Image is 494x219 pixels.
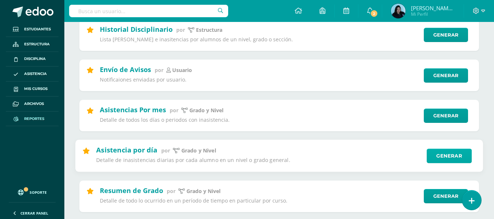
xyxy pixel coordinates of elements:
[30,190,47,195] span: Soporte
[24,86,48,92] span: Mis cursos
[6,37,59,52] a: Estructura
[100,105,166,114] h2: Asistencias Por mes
[370,10,378,18] span: 2
[100,186,163,195] h2: Resumen de Grado
[96,146,157,154] h2: Asistencia por día
[100,25,173,34] h2: Historial Disciplinario
[96,157,422,164] p: Detalle de inasistencias diarias por cada alumno en un nivel o grado general.
[170,107,178,114] span: por
[69,5,228,17] input: Busca un usuario...
[6,97,59,112] a: Archivos
[161,147,170,154] span: por
[167,188,176,195] span: por
[186,188,220,195] p: Grado y Nivel
[24,26,51,32] span: Estudiantes
[172,67,192,73] p: Usuario
[100,117,419,123] p: Detalle de todos los días o periodos con inasistencia.
[24,71,47,77] span: Asistencia
[100,65,151,74] h2: Envío de Avisos
[6,52,59,67] a: Disciplina
[6,82,59,97] a: Mis cursos
[391,4,406,18] img: 7cb9ebd05b140000fdc9db502d26292e.png
[176,26,185,33] span: por
[411,4,455,12] span: [PERSON_NAME][DATE]
[424,189,468,203] a: Generar
[100,197,419,204] p: Detalle de todo lo ocurrido en un período de tiempo en particular por curso.
[6,67,59,82] a: Asistencia
[20,211,48,216] span: Cerrar panel
[424,68,468,83] a: Generar
[24,41,50,47] span: Estructura
[424,28,468,42] a: Generar
[6,22,59,37] a: Estudiantes
[427,149,472,163] a: Generar
[24,116,44,122] span: Reportes
[6,112,59,127] a: Reportes
[100,36,419,43] p: Lista [PERSON_NAME] e inasitencias por alumnos de un nivel, grado o sección.
[155,67,163,73] span: por
[411,11,455,17] span: Mi Perfil
[196,27,222,33] p: Estructura
[181,147,216,154] p: Grado y Nivel
[24,101,44,107] span: Archivos
[24,56,46,62] span: Disciplina
[9,182,56,200] a: Soporte
[189,107,223,114] p: Grado y Nivel
[100,76,419,83] p: Notificaiones enviadas por usuario.
[424,109,468,123] a: Generar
